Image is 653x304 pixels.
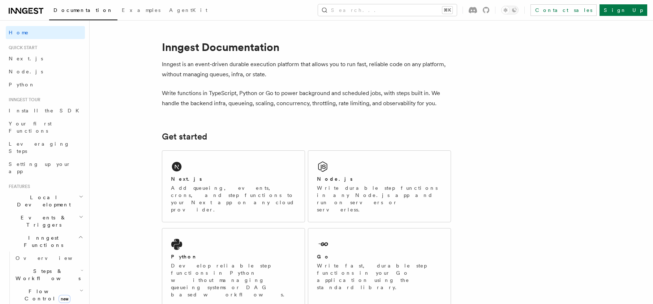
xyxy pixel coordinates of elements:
[9,161,71,174] span: Setting up your app
[317,262,442,291] p: Write fast, durable step functions in your Go application using the standard library.
[6,45,37,51] span: Quick start
[49,2,117,20] a: Documentation
[6,214,79,228] span: Events & Triggers
[171,175,202,183] h2: Next.js
[9,141,70,154] span: Leveraging Steps
[6,194,79,208] span: Local Development
[600,4,647,16] a: Sign Up
[9,29,29,36] span: Home
[6,234,78,249] span: Inngest Functions
[122,7,160,13] span: Examples
[16,255,90,261] span: Overview
[162,150,305,222] a: Next.jsAdd queueing, events, crons, and step functions to your Next app on any cloud provider.
[6,52,85,65] a: Next.js
[9,121,52,134] span: Your first Functions
[317,175,353,183] h2: Node.js
[6,65,85,78] a: Node.js
[6,117,85,137] a: Your first Functions
[6,104,85,117] a: Install the SDK
[6,184,30,189] span: Features
[171,262,296,298] p: Develop reliable step functions in Python without managing queueing systems or DAG based workflows.
[59,295,70,303] span: new
[117,2,165,20] a: Examples
[6,211,85,231] button: Events & Triggers
[317,184,442,213] p: Write durable step functions in any Node.js app and run on servers or serverless.
[13,288,80,302] span: Flow Control
[308,150,451,222] a: Node.jsWrite durable step functions in any Node.js app and run on servers or serverless.
[162,40,451,53] h1: Inngest Documentation
[165,2,212,20] a: AgentKit
[9,69,43,74] span: Node.js
[13,267,81,282] span: Steps & Workflows
[318,4,457,16] button: Search...⌘K
[6,26,85,39] a: Home
[6,97,40,103] span: Inngest tour
[9,82,35,87] span: Python
[13,252,85,265] a: Overview
[9,108,83,114] span: Install the SDK
[171,184,296,213] p: Add queueing, events, crons, and step functions to your Next app on any cloud provider.
[6,191,85,211] button: Local Development
[162,59,451,80] p: Inngest is an event-driven durable execution platform that allows you to run fast, reliable code ...
[530,4,597,16] a: Contact sales
[169,7,207,13] span: AgentKit
[6,78,85,91] a: Python
[6,158,85,178] a: Setting up your app
[6,137,85,158] a: Leveraging Steps
[53,7,113,13] span: Documentation
[6,231,85,252] button: Inngest Functions
[13,265,85,285] button: Steps & Workflows
[442,7,452,14] kbd: ⌘K
[171,253,198,260] h2: Python
[162,132,207,142] a: Get started
[9,56,43,61] span: Next.js
[501,6,519,14] button: Toggle dark mode
[317,253,330,260] h2: Go
[162,88,451,108] p: Write functions in TypeScript, Python or Go to power background and scheduled jobs, with steps bu...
